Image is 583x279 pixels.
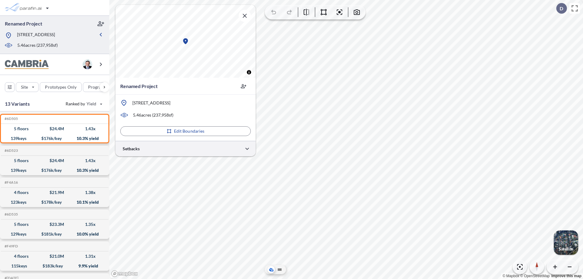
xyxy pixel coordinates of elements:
[3,212,18,216] h5: Click to copy the code
[551,274,581,278] a: Improve this map
[3,244,18,248] h5: Click to copy the code
[120,83,158,90] p: Renamed Project
[16,82,39,92] button: Site
[268,266,275,273] button: Aerial View
[245,69,253,76] button: Toggle attribution
[5,100,30,107] p: 13 Variants
[17,42,58,49] p: 5.46 acres ( 237,958 sf)
[559,247,573,251] p: Satellite
[554,230,578,255] button: Switcher ImageSatellite
[3,148,18,153] h5: Click to copy the code
[247,69,251,76] span: Toggle attribution
[560,6,563,11] p: D
[3,117,18,121] h5: Click to copy the code
[83,82,116,92] button: Program
[87,101,97,107] span: Yield
[45,84,77,90] p: Prototypes Only
[174,128,205,134] p: Edit Boundaries
[503,274,519,278] a: Mapbox
[5,20,42,27] p: Renamed Project
[61,99,106,109] button: Ranked by Yield
[133,112,173,118] p: 5.46 acres ( 237,958 sf)
[115,5,256,78] canvas: Map
[132,100,170,106] p: [STREET_ADDRESS]
[88,84,105,90] p: Program
[5,60,49,69] img: BrandImage
[520,274,550,278] a: OpenStreetMap
[276,266,283,273] button: Site Plan
[21,84,28,90] p: Site
[3,180,18,185] h5: Click to copy the code
[554,230,578,255] img: Switcher Image
[17,32,55,39] p: [STREET_ADDRESS]
[111,270,138,277] a: Mapbox homepage
[83,60,92,69] img: user logo
[182,38,189,45] div: Map marker
[40,82,82,92] button: Prototypes Only
[120,126,251,136] button: Edit Boundaries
